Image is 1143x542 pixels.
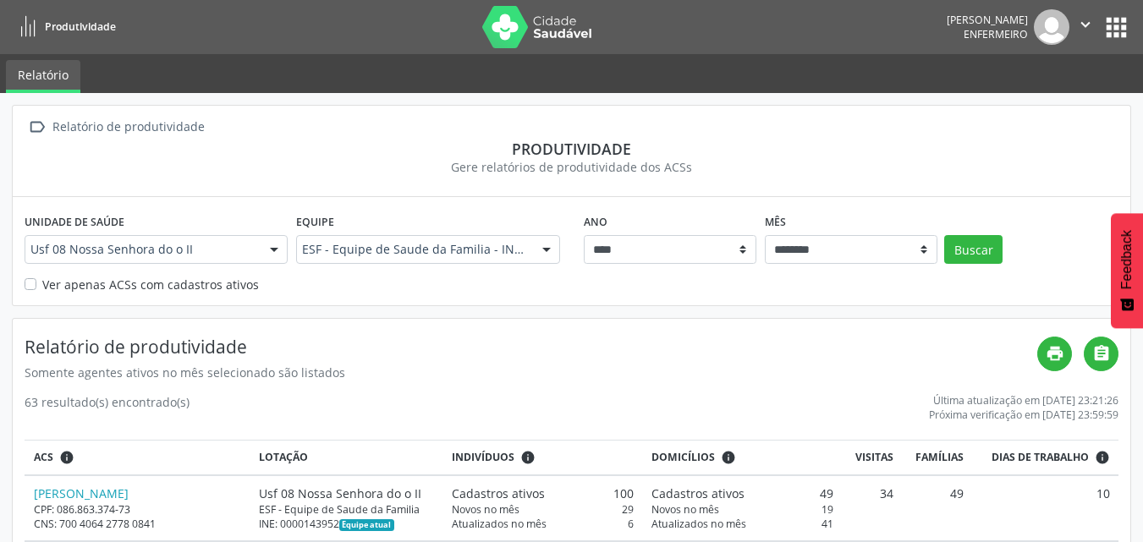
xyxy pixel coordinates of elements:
[902,441,972,475] th: Famílias
[30,241,253,258] span: Usf 08 Nossa Senhora do o II
[25,140,1118,158] div: Produtividade
[651,517,746,531] span: Atualizados no mês
[843,441,903,475] th: Visitas
[452,485,545,502] span: Cadastros ativos
[25,209,124,235] label: Unidade de saúde
[34,485,129,501] a: [PERSON_NAME]
[34,517,241,531] div: CNS: 700 4064 2778 0841
[1095,450,1110,465] i: Dias em que o(a) ACS fez pelo menos uma visita, ou ficha de cadastro individual ou cadastro domic...
[6,60,80,93] a: Relatório
[902,475,972,541] td: 49
[259,485,434,502] div: Usf 08 Nossa Senhora do o II
[651,502,833,517] div: 19
[1076,15,1095,34] i: 
[296,209,334,235] label: Equipe
[49,115,207,140] div: Relatório de produtividade
[1119,230,1135,289] span: Feedback
[929,408,1118,422] div: Próxima verificação em [DATE] 23:59:59
[25,115,49,140] i: 
[1037,337,1072,371] a: print
[651,502,719,517] span: Novos no mês
[929,393,1118,408] div: Última atualização em [DATE] 23:21:26
[12,13,116,41] a: Produtividade
[34,502,241,517] div: CPF: 086.863.374-73
[259,517,434,531] div: INE: 0000143952
[1111,213,1143,328] button: Feedback - Mostrar pesquisa
[584,209,607,235] label: Ano
[1034,9,1069,45] img: img
[765,209,786,235] label: Mês
[25,115,207,140] a:  Relatório de produtividade
[42,276,259,293] label: Ver apenas ACSs com cadastros ativos
[964,27,1028,41] span: Enfermeiro
[25,337,1037,358] h4: Relatório de produtividade
[1069,9,1102,45] button: 
[651,485,745,502] span: Cadastros ativos
[452,517,547,531] span: Atualizados no mês
[25,158,1118,176] div: Gere relatórios de produtividade dos ACSs
[721,450,736,465] i: <div class="text-left"> <div> <strong>Cadastros ativos:</strong> Cadastros que estão vinculados a...
[1046,344,1064,363] i: print
[973,475,1118,541] td: 10
[1084,337,1118,371] a: 
[520,450,536,465] i: <div class="text-left"> <div> <strong>Cadastros ativos:</strong> Cadastros que estão vinculados a...
[452,502,519,517] span: Novos no mês
[25,393,190,422] div: 63 resultado(s) encontrado(s)
[339,519,394,531] span: Esta é a equipe atual deste Agente
[1102,13,1131,42] button: apps
[34,450,53,465] span: ACS
[651,517,833,531] div: 41
[452,450,514,465] span: Indivíduos
[651,450,715,465] span: Domicílios
[651,485,833,502] div: 49
[452,485,634,502] div: 100
[947,13,1028,27] div: [PERSON_NAME]
[452,502,634,517] div: 29
[250,441,442,475] th: Lotação
[302,241,525,258] span: ESF - Equipe de Saude da Familia - INE: 0000143952
[843,475,903,541] td: 34
[992,450,1089,465] span: Dias de trabalho
[259,502,434,517] div: ESF - Equipe de Saude da Familia
[944,235,1003,264] button: Buscar
[1092,344,1111,363] i: 
[452,517,634,531] div: 6
[45,19,116,34] span: Produtividade
[25,364,1037,381] div: Somente agentes ativos no mês selecionado são listados
[59,450,74,465] i: ACSs que estiveram vinculados a uma UBS neste período, mesmo sem produtividade.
